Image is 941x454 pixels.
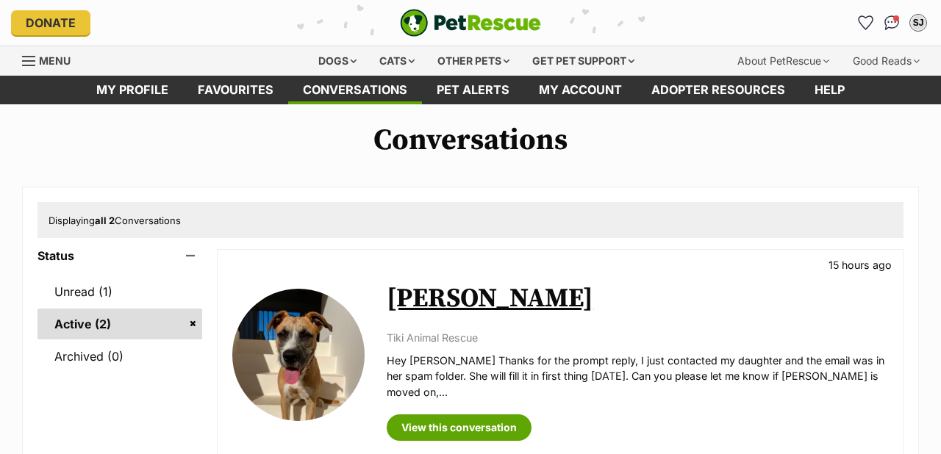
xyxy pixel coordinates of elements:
a: Active (2) [37,309,202,339]
div: Good Reads [842,46,930,76]
a: Unread (1) [37,276,202,307]
strong: all 2 [95,215,115,226]
a: My profile [82,76,183,104]
a: Pet alerts [422,76,524,104]
div: Dogs [308,46,367,76]
a: PetRescue [400,9,541,37]
img: logo-e224e6f780fb5917bec1dbf3a21bbac754714ae5b6737aabdf751b685950b380.svg [400,9,541,37]
img: chat-41dd97257d64d25036548639549fe6c8038ab92f7586957e7f3b1b290dea8141.svg [884,15,900,30]
a: Help [800,76,859,104]
span: Menu [39,54,71,67]
div: Get pet support [522,46,645,76]
a: Donate [11,10,90,35]
p: Tiki Animal Rescue [387,330,888,345]
p: Hey [PERSON_NAME] Thanks for the prompt reply, I just contacted my daughter and the email was in ... [387,353,888,400]
div: About PetRescue [727,46,840,76]
ul: Account quick links [854,11,930,35]
a: My account [524,76,637,104]
a: conversations [288,76,422,104]
a: Archived (0) [37,341,202,372]
a: View this conversation [387,414,532,441]
img: Hazel [232,289,365,421]
div: SJ [911,15,926,30]
div: Cats [369,46,425,76]
a: Favourites [183,76,288,104]
a: Favourites [854,11,877,35]
a: Conversations [880,11,904,35]
a: [PERSON_NAME] [387,282,593,315]
button: My account [906,11,930,35]
a: Menu [22,46,81,73]
span: Displaying Conversations [49,215,181,226]
div: Other pets [427,46,520,76]
a: Adopter resources [637,76,800,104]
header: Status [37,249,202,262]
p: 15 hours ago [829,257,892,273]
